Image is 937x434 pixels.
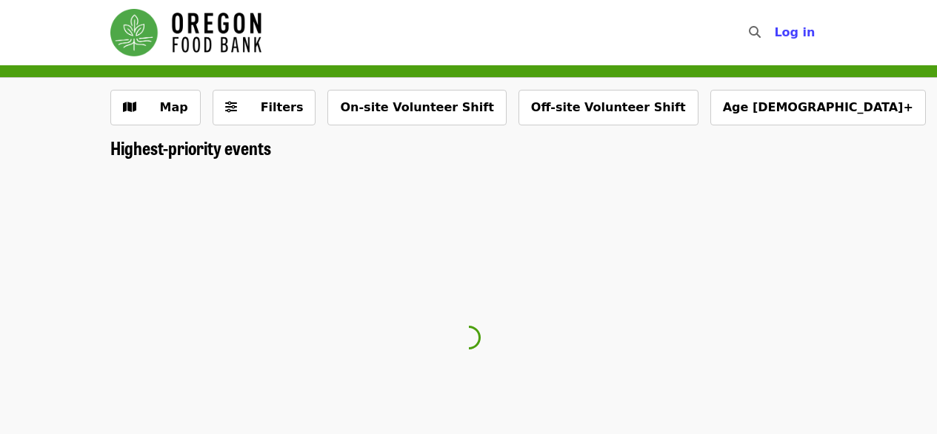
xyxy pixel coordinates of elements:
[770,15,781,50] input: Search
[710,90,926,125] button: Age [DEMOGRAPHIC_DATA]+
[99,137,839,159] div: Highest-priority events
[518,90,698,125] button: Off-site Volunteer Shift
[123,100,136,114] i: map icon
[213,90,316,125] button: Filters (0 selected)
[749,25,761,39] i: search icon
[110,90,201,125] button: Show map view
[225,100,237,114] i: sliders-h icon
[110,9,261,56] img: Oregon Food Bank - Home
[774,25,815,39] span: Log in
[261,100,304,114] span: Filters
[762,18,827,47] button: Log in
[160,100,188,114] span: Map
[110,137,271,159] a: Highest-priority events
[110,134,271,160] span: Highest-priority events
[327,90,506,125] button: On-site Volunteer Shift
